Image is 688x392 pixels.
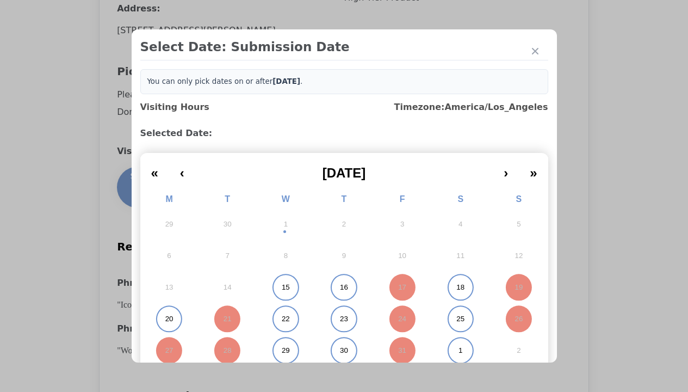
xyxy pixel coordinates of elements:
abbr: October 19, 2025 [515,283,523,292]
button: October 14, 2025 [199,272,257,303]
button: › [493,157,519,181]
button: September 30, 2025 [199,209,257,240]
abbr: October 11, 2025 [456,251,464,261]
button: October 5, 2025 [489,209,548,240]
abbr: Thursday [342,194,347,204]
button: « [140,157,169,181]
button: October 15, 2025 [257,272,315,303]
abbr: Friday [400,194,405,204]
abbr: October 17, 2025 [398,283,406,292]
button: October 22, 2025 [257,303,315,335]
abbr: October 16, 2025 [340,283,348,292]
abbr: October 6, 2025 [167,251,171,261]
abbr: October 20, 2025 [165,314,173,324]
abbr: October 2, 2025 [342,219,346,229]
button: October 6, 2025 [140,240,199,272]
button: October 13, 2025 [140,272,199,303]
button: October 11, 2025 [431,240,489,272]
abbr: September 30, 2025 [224,219,232,229]
abbr: October 3, 2025 [400,219,404,229]
abbr: Wednesday [282,194,290,204]
button: October 28, 2025 [199,335,257,366]
button: October 23, 2025 [315,303,373,335]
button: October 16, 2025 [315,272,373,303]
abbr: September 29, 2025 [165,219,173,229]
button: October 1, 2025 [257,209,315,240]
abbr: October 10, 2025 [398,251,406,261]
abbr: October 28, 2025 [224,346,232,356]
div: You can only pick dates on or after . [140,69,548,94]
button: [DATE] [195,157,493,181]
abbr: October 22, 2025 [282,314,290,324]
abbr: October 8, 2025 [284,251,288,261]
button: October 20, 2025 [140,303,199,335]
abbr: October 13, 2025 [165,283,173,292]
abbr: October 31, 2025 [398,346,406,356]
abbr: November 2, 2025 [517,346,520,356]
button: November 1, 2025 [431,335,489,366]
button: October 17, 2025 [373,272,431,303]
abbr: October 24, 2025 [398,314,406,324]
button: October 10, 2025 [373,240,431,272]
button: September 29, 2025 [140,209,199,240]
abbr: October 25, 2025 [456,314,464,324]
button: October 9, 2025 [315,240,373,272]
span: [DATE] [323,166,366,180]
abbr: Monday [165,194,172,204]
abbr: October 5, 2025 [517,219,520,229]
button: October 31, 2025 [373,335,431,366]
button: November 2, 2025 [489,335,548,366]
h3: Selected Date: [140,127,548,140]
button: October 8, 2025 [257,240,315,272]
abbr: Sunday [516,194,522,204]
abbr: October 15, 2025 [282,283,290,292]
button: ‹ [169,157,195,181]
button: October 3, 2025 [373,209,431,240]
button: October 18, 2025 [431,272,489,303]
abbr: October 12, 2025 [515,251,523,261]
abbr: October 26, 2025 [515,314,523,324]
button: » [519,157,548,181]
button: October 21, 2025 [199,303,257,335]
button: October 4, 2025 [431,209,489,240]
button: October 30, 2025 [315,335,373,366]
abbr: Saturday [457,194,463,204]
button: October 19, 2025 [489,272,548,303]
abbr: October 18, 2025 [456,283,464,292]
h3: Visiting Hours [140,101,209,114]
abbr: October 21, 2025 [224,314,232,324]
abbr: November 1, 2025 [458,346,462,356]
abbr: October 29, 2025 [282,346,290,356]
h2: Select Date: Submission Date [140,38,548,56]
button: October 27, 2025 [140,335,199,366]
abbr: October 7, 2025 [226,251,230,261]
abbr: October 9, 2025 [342,251,346,261]
button: October 29, 2025 [257,335,315,366]
h3: Timezone: America/Los_Angeles [394,101,548,114]
button: October 25, 2025 [431,303,489,335]
button: October 12, 2025 [489,240,548,272]
button: October 26, 2025 [489,303,548,335]
button: October 2, 2025 [315,209,373,240]
abbr: October 30, 2025 [340,346,348,356]
abbr: October 1, 2025 [284,219,288,229]
abbr: October 23, 2025 [340,314,348,324]
abbr: October 14, 2025 [224,283,232,292]
button: October 7, 2025 [199,240,257,272]
b: [DATE] [272,77,300,85]
button: October 24, 2025 [373,303,431,335]
abbr: October 27, 2025 [165,346,173,356]
abbr: Tuesday [225,194,230,204]
abbr: October 4, 2025 [458,219,462,229]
